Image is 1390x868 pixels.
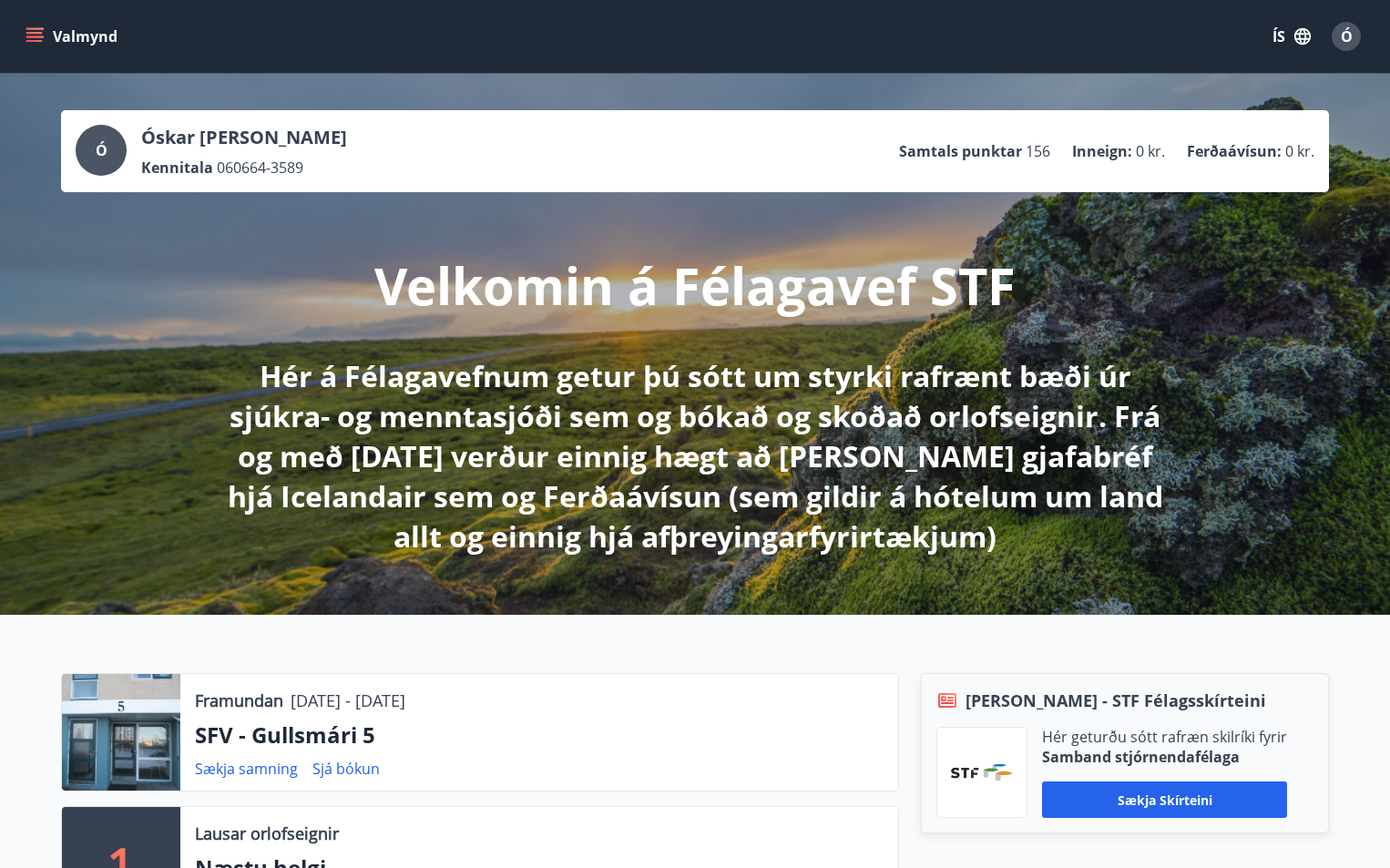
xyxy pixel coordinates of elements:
[195,689,283,712] p: Framundan
[217,158,303,178] span: 060664-3589
[1042,727,1287,747] p: Hér geturðu sótt rafræn skilríki fyrir
[1324,15,1368,58] button: Ó
[195,759,298,779] a: Sækja samning
[312,759,380,779] a: Sjá bókun
[899,141,1022,161] p: Samtals punktar
[1042,781,1287,818] button: Sækja skírteini
[1042,747,1287,767] p: Samband stjórnendafélaga
[141,125,347,150] p: Óskar [PERSON_NAME]
[1026,141,1050,161] span: 156
[1262,20,1321,53] button: ÍS
[1072,141,1132,161] p: Inneign :
[1136,141,1165,161] span: 0 kr.
[291,689,405,712] p: [DATE] - [DATE]
[966,689,1266,712] span: [PERSON_NAME] - STF Félagsskírteini
[214,356,1176,557] p: Hér á Félagavefnum getur þú sótt um styrki rafrænt bæði úr sjúkra- og menntasjóði sem og bókað og...
[195,822,339,845] p: Lausar orlofseignir
[951,764,1013,781] img: vjCaq2fThgY3EUYqSgpjEiBg6WP39ov69hlhuPVN.png
[141,158,213,178] p: Kennitala
[1341,26,1353,46] span: Ó
[1187,141,1282,161] p: Ferðaávísun :
[1285,141,1314,161] span: 0 kr.
[374,250,1016,320] p: Velkomin á Félagavef STF
[22,20,125,53] button: menu
[96,140,107,160] span: Ó
[195,720,884,751] p: SFV - Gullsmári 5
